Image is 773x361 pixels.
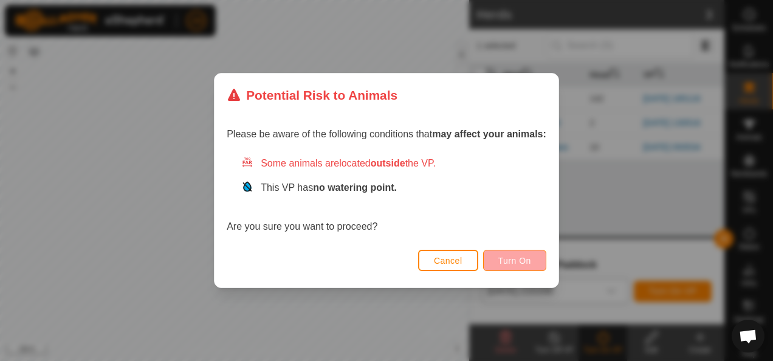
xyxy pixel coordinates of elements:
span: Turn On [498,256,531,266]
button: Cancel [418,250,478,271]
div: Open chat [732,320,764,352]
span: This VP has [261,182,397,193]
strong: no watering point. [313,182,397,193]
strong: outside [371,158,405,168]
div: Potential Risk to Animals [227,86,397,105]
div: Are you sure you want to proceed? [227,156,546,234]
span: located the VP. [339,158,436,168]
strong: may affect your animals: [432,129,546,139]
button: Turn On [483,250,546,271]
div: Some animals are [241,156,546,171]
span: Cancel [434,256,462,266]
span: Please be aware of the following conditions that [227,129,546,139]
